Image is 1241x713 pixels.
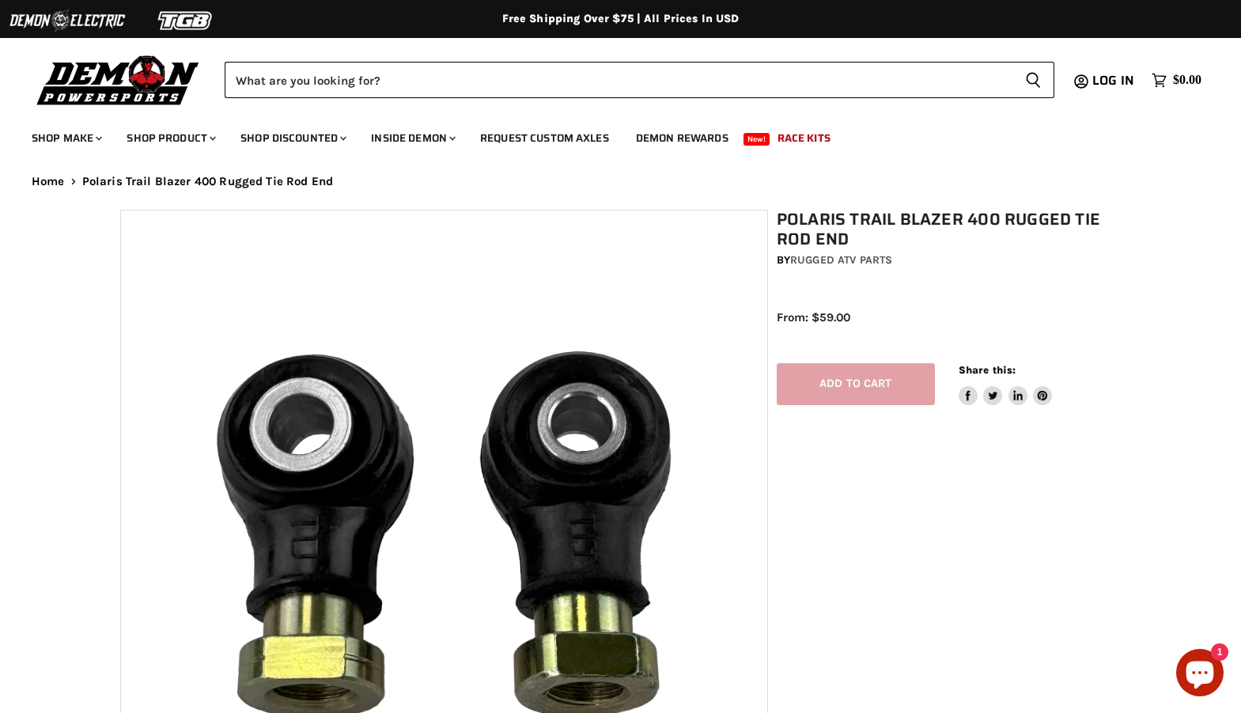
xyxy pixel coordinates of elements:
[743,133,770,146] span: New!
[225,62,1012,98] input: Search
[225,62,1054,98] form: Product
[32,51,205,108] img: Demon Powersports
[766,122,842,154] a: Race Kits
[1173,73,1201,88] span: $0.00
[8,6,127,36] img: Demon Electric Logo 2
[32,175,65,188] a: Home
[359,122,465,154] a: Inside Demon
[959,363,1053,405] aside: Share this:
[468,122,621,154] a: Request Custom Axles
[1012,62,1054,98] button: Search
[127,6,245,36] img: TGB Logo 2
[1092,70,1134,90] span: Log in
[777,252,1130,269] div: by
[20,116,1197,154] ul: Main menu
[20,122,112,154] a: Shop Make
[1144,69,1209,92] a: $0.00
[229,122,356,154] a: Shop Discounted
[115,122,225,154] a: Shop Product
[82,175,333,188] span: Polaris Trail Blazer 400 Rugged Tie Rod End
[959,364,1016,376] span: Share this:
[1171,649,1228,700] inbox-online-store-chat: Shopify online store chat
[624,122,740,154] a: Demon Rewards
[1085,74,1144,88] a: Log in
[777,210,1130,249] h1: Polaris Trail Blazer 400 Rugged Tie Rod End
[790,253,892,267] a: Rugged ATV Parts
[777,310,850,324] span: From: $59.00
